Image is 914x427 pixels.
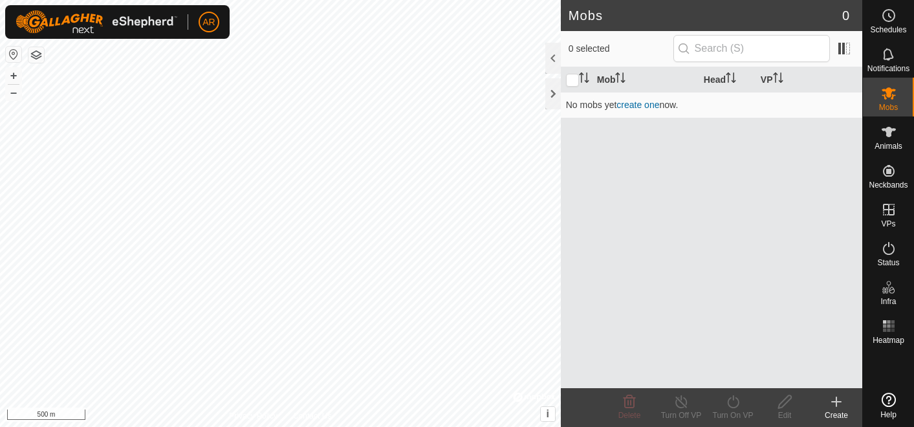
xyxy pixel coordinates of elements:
span: Infra [880,298,896,305]
p-sorticon: Activate to sort [773,74,783,85]
div: Create [811,410,862,421]
span: Status [877,259,899,267]
p-sorticon: Activate to sort [726,74,736,85]
a: Privacy Policy [229,410,277,422]
span: Notifications [867,65,909,72]
a: Help [863,388,914,424]
p-sorticon: Activate to sort [615,74,626,85]
td: No mobs yet now. [561,92,862,118]
th: Head [699,67,756,93]
div: Edit [759,410,811,421]
div: Turn On VP [707,410,759,421]
a: create one [616,100,659,110]
span: Mobs [879,104,898,111]
span: Schedules [870,26,906,34]
span: Heatmap [873,336,904,344]
span: 0 [842,6,849,25]
button: Map Layers [28,47,44,63]
span: Delete [618,411,641,420]
input: Search (S) [673,35,830,62]
img: Gallagher Logo [16,10,177,34]
span: i [546,408,549,419]
span: AR [202,16,215,29]
span: Neckbands [869,181,908,189]
span: VPs [881,220,895,228]
a: Contact Us [293,410,331,422]
th: VP [756,67,862,93]
button: i [541,407,555,421]
button: Reset Map [6,47,21,62]
p-sorticon: Activate to sort [579,74,589,85]
div: Turn Off VP [655,410,707,421]
span: Help [880,411,897,419]
span: 0 selected [569,42,673,56]
span: Animals [875,142,902,150]
button: + [6,68,21,83]
h2: Mobs [569,8,842,23]
button: – [6,85,21,100]
th: Mob [592,67,699,93]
